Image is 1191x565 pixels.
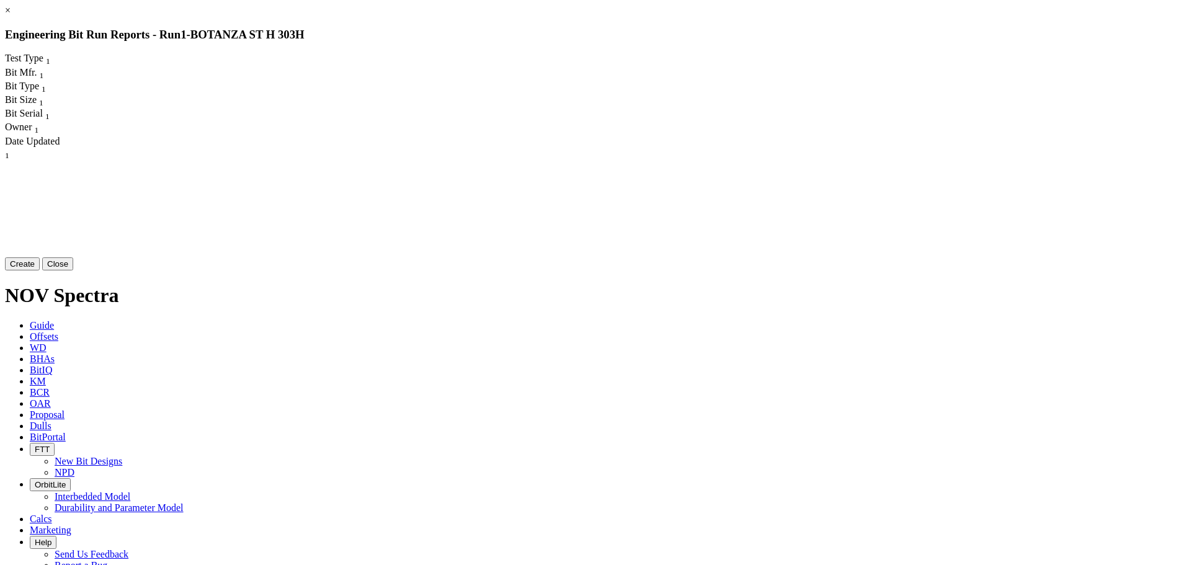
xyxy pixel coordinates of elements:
div: Owner Sort None [5,122,66,135]
a: New Bit Designs [55,456,122,466]
sub: 1 [5,151,9,160]
span: Help [35,538,51,547]
span: Offsets [30,331,58,342]
span: BitPortal [30,432,66,442]
div: Sort None [5,81,67,94]
span: KM [30,376,46,386]
span: Guide [30,320,54,331]
sub: 1 [35,126,39,135]
span: Bit Type [5,81,39,91]
div: Sort None [5,122,66,135]
span: FTT [35,445,50,454]
sub: 1 [39,98,43,107]
h3: Engineering Bit Run Reports - Run - [5,28,1186,42]
span: Sort None [40,67,44,78]
a: Interbedded Model [55,491,130,502]
sub: 1 [45,112,50,121]
div: Sort None [5,94,67,108]
span: OrbitLite [35,480,66,489]
h1: NOV Spectra [5,284,1186,307]
div: Test Type Sort None [5,53,73,66]
div: Sort None [5,136,66,161]
div: Sort None [5,53,73,66]
span: Sort None [5,147,9,158]
span: Bit Serial [5,108,43,118]
span: Calcs [30,514,52,524]
span: BOTANZA ST H 303H [190,28,305,41]
div: Date Updated Sort None [5,136,66,161]
span: Bit Mfr. [5,67,37,78]
a: Durability and Parameter Model [55,502,184,513]
span: Marketing [30,525,71,535]
span: BHAs [30,354,55,364]
div: Bit Mfr. Sort None [5,67,67,81]
span: Dulls [30,420,51,431]
a: Send Us Feedback [55,549,128,559]
div: Bit Serial Sort None [5,108,73,122]
span: Bit Size [5,94,37,105]
span: Sort None [39,94,43,105]
span: 1 [181,28,186,41]
a: × [5,5,11,16]
sub: 1 [40,71,44,80]
a: NPD [55,467,74,478]
span: Sort None [46,53,50,63]
div: Sort None [5,67,67,81]
button: Create [5,257,40,270]
span: Owner [5,122,32,132]
span: Sort None [42,81,46,91]
span: Proposal [30,409,65,420]
sub: 1 [46,57,50,66]
span: Date Updated [5,136,60,146]
div: Bit Size Sort None [5,94,67,108]
span: WD [30,342,47,353]
span: Sort None [35,122,39,132]
div: Sort None [5,108,73,122]
span: Sort None [45,108,50,118]
button: Close [42,257,73,270]
span: Test Type [5,53,43,63]
span: BCR [30,387,50,398]
span: OAR [30,398,51,409]
div: Bit Type Sort None [5,81,67,94]
span: BitIQ [30,365,52,375]
sub: 1 [42,84,46,94]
